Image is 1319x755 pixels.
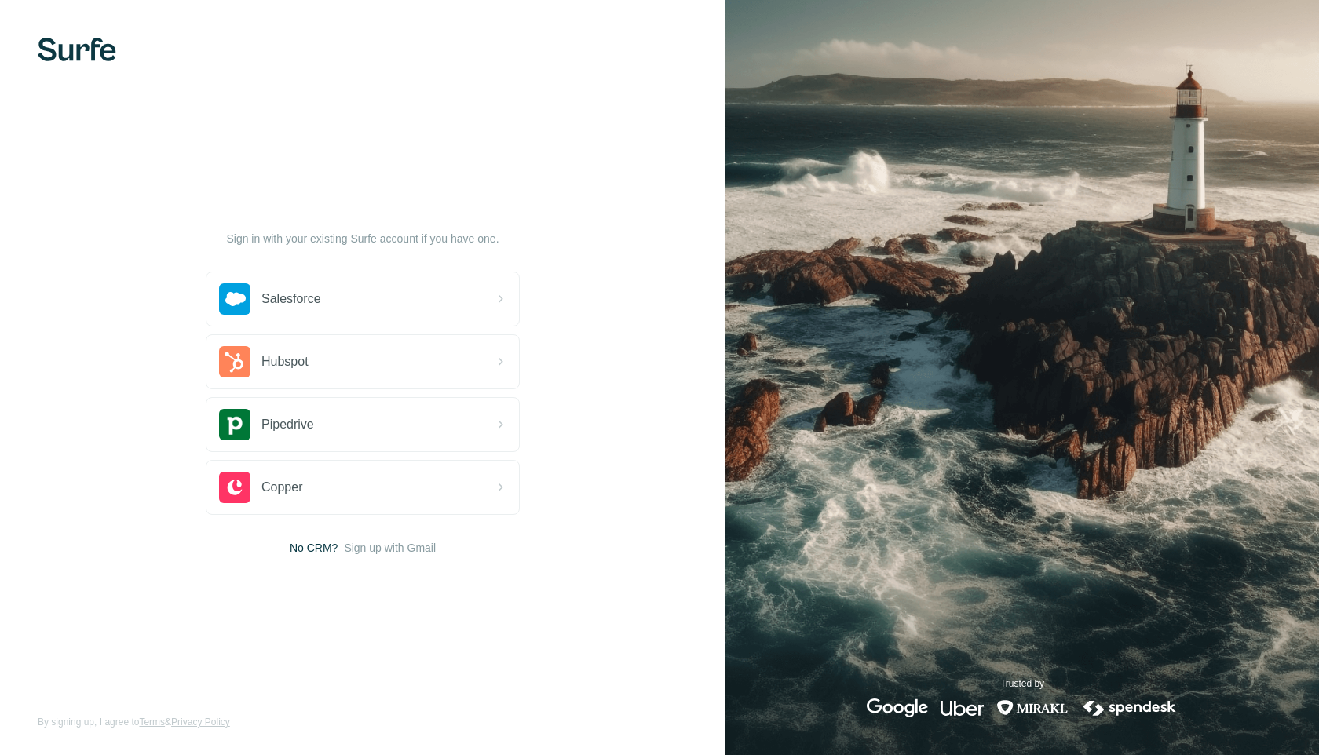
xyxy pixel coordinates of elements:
button: Sign up with Gmail [344,540,436,556]
img: spendesk's logo [1081,698,1178,717]
h1: Let’s get started! [206,199,520,224]
img: copper's logo [219,472,250,503]
img: uber's logo [941,698,984,717]
img: mirakl's logo [996,698,1069,717]
span: Salesforce [261,290,321,308]
span: By signing up, I agree to & [38,715,230,729]
p: Sign in with your existing Surfe account if you have one. [226,231,499,246]
span: Hubspot [261,352,309,371]
span: Pipedrive [261,415,314,434]
img: salesforce's logo [219,283,250,315]
img: Surfe's logo [38,38,116,61]
img: pipedrive's logo [219,409,250,440]
span: No CRM? [290,540,338,556]
a: Terms [139,717,165,728]
p: Trusted by [1000,677,1044,691]
img: hubspot's logo [219,346,250,377]
img: google's logo [867,698,928,717]
span: Copper [261,478,302,497]
a: Privacy Policy [171,717,230,728]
